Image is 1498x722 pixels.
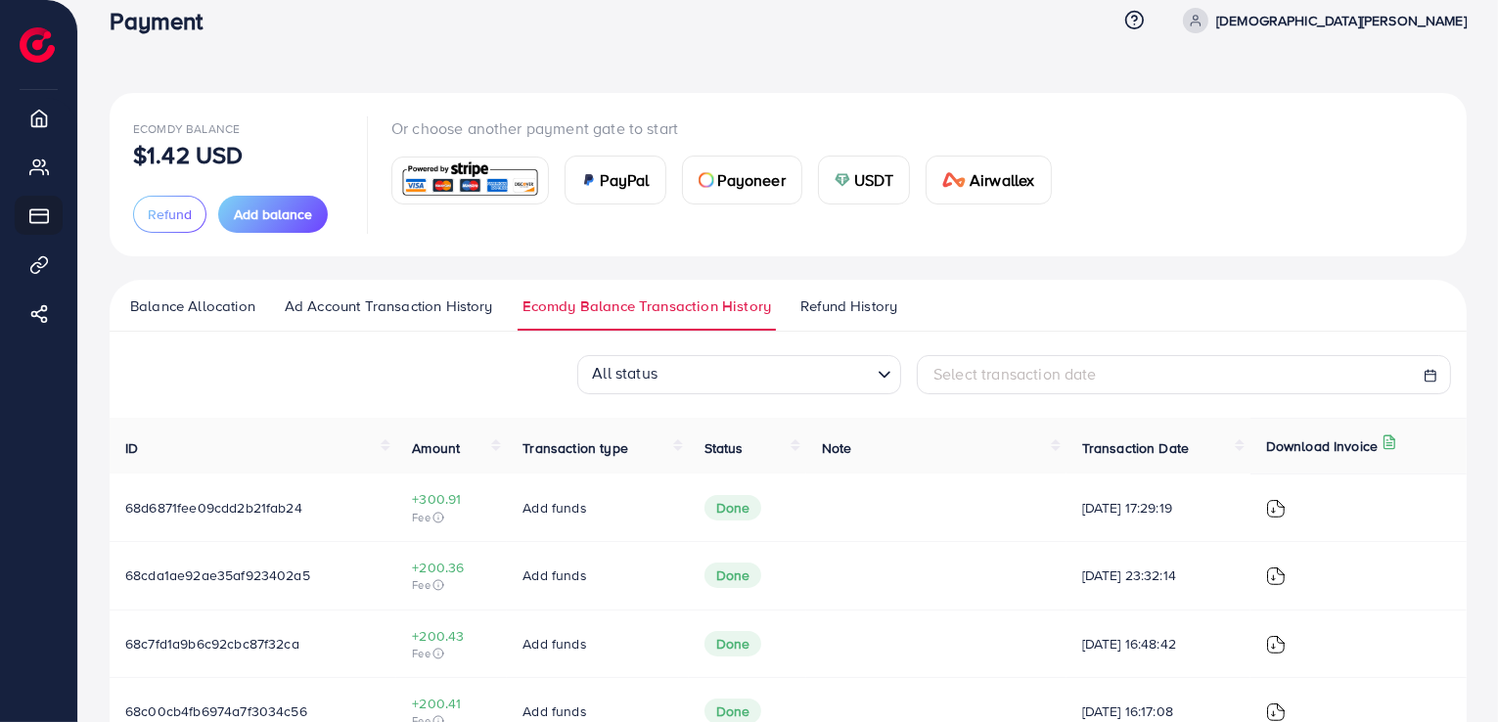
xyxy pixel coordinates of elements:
[133,196,206,233] button: Refund
[412,626,491,646] span: +200.43
[565,156,666,204] a: cardPayPal
[1216,9,1467,32] p: [DEMOGRAPHIC_DATA][PERSON_NAME]
[1082,634,1235,654] span: [DATE] 16:48:42
[581,172,597,188] img: card
[125,498,302,518] span: 68d6871fee09cdd2b21fab24
[970,168,1034,192] span: Airwallex
[412,577,491,593] span: Fee
[588,357,661,389] span: All status
[412,510,491,525] span: Fee
[412,646,491,661] span: Fee
[822,438,852,458] span: Note
[704,631,762,656] span: Done
[1266,434,1379,458] p: Download Invoice
[704,495,762,520] span: Done
[1266,702,1286,722] img: ic-download-invoice.1f3c1b55.svg
[699,172,714,188] img: card
[133,143,243,166] p: $1.42 USD
[835,172,850,188] img: card
[1082,701,1235,721] span: [DATE] 16:17:08
[1266,635,1286,654] img: ic-download-invoice.1f3c1b55.svg
[601,168,650,192] span: PayPal
[391,116,1067,140] p: Or choose another payment gate to start
[218,196,328,233] button: Add balance
[818,156,911,204] a: cardUSDT
[1082,438,1190,458] span: Transaction Date
[412,694,491,713] span: +200.41
[130,295,255,317] span: Balance Allocation
[577,355,901,394] div: Search for option
[133,120,240,137] span: Ecomdy Balance
[391,157,549,204] a: card
[933,363,1097,384] span: Select transaction date
[125,565,310,585] span: 68cda1ae92ae35af923402a5
[1266,566,1286,586] img: ic-download-invoice.1f3c1b55.svg
[522,701,586,721] span: Add funds
[522,498,586,518] span: Add funds
[800,295,897,317] span: Refund History
[125,438,138,458] span: ID
[412,558,491,577] span: +200.36
[704,563,762,588] span: Done
[412,489,491,509] span: +300.91
[148,204,192,224] span: Refund
[682,156,802,204] a: cardPayoneer
[718,168,786,192] span: Payoneer
[522,438,628,458] span: Transaction type
[926,156,1051,204] a: cardAirwallex
[1415,634,1483,707] iframe: Chat
[522,565,586,585] span: Add funds
[234,204,312,224] span: Add balance
[285,295,493,317] span: Ad Account Transaction History
[704,438,744,458] span: Status
[1266,499,1286,519] img: ic-download-invoice.1f3c1b55.svg
[20,27,55,63] img: logo
[663,358,870,389] input: Search for option
[522,295,771,317] span: Ecomdy Balance Transaction History
[522,634,586,654] span: Add funds
[412,438,460,458] span: Amount
[1175,8,1467,33] a: [DEMOGRAPHIC_DATA][PERSON_NAME]
[125,634,299,654] span: 68c7fd1a9b6c92cbc87f32ca
[942,172,966,188] img: card
[125,701,307,721] span: 68c00cb4fb6974a7f3034c56
[1082,498,1235,518] span: [DATE] 17:29:19
[110,7,218,35] h3: Payment
[854,168,894,192] span: USDT
[1082,565,1235,585] span: [DATE] 23:32:14
[398,159,542,202] img: card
